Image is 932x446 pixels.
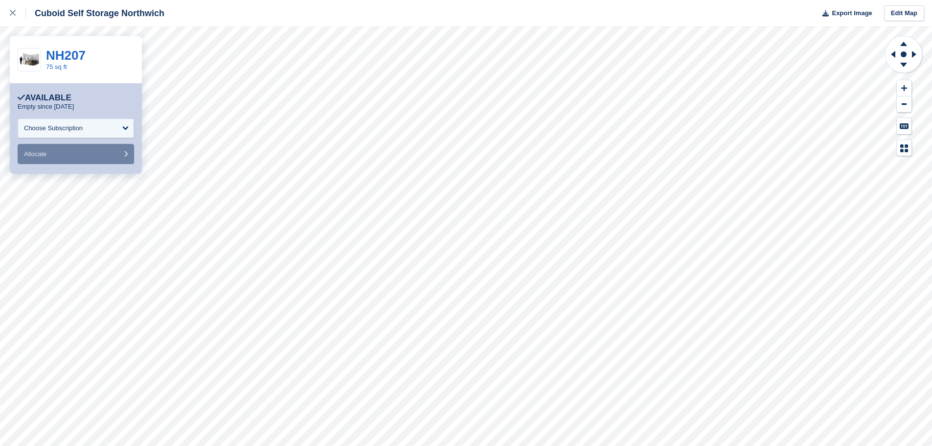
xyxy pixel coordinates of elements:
[18,51,41,69] img: 75-sqft-unit.jpg
[18,103,74,111] p: Empty since [DATE]
[897,80,911,96] button: Zoom In
[24,123,83,133] div: Choose Subscription
[24,150,46,158] span: Allocate
[46,48,86,63] a: NH207
[832,8,872,18] span: Export Image
[817,5,872,22] button: Export Image
[18,144,134,164] button: Allocate
[897,140,911,156] button: Map Legend
[884,5,924,22] a: Edit Map
[26,7,164,19] div: Cuboid Self Storage Northwich
[46,63,67,70] a: 75 sq ft
[18,93,71,103] div: Available
[897,96,911,113] button: Zoom Out
[897,118,911,134] button: Keyboard Shortcuts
